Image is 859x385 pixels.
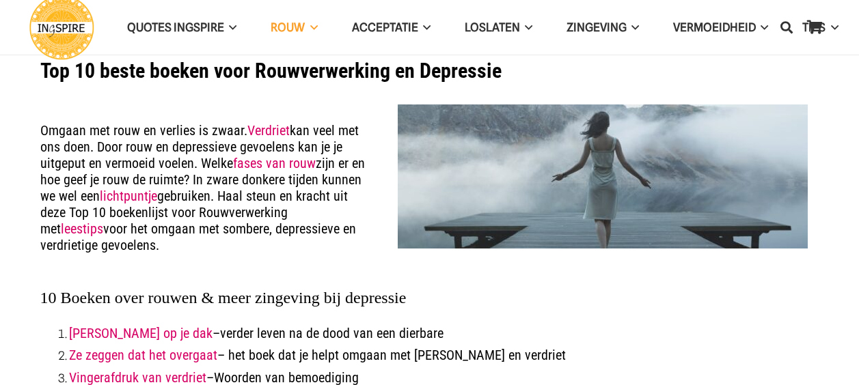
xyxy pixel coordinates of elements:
a: leestips [61,220,103,237]
span: ROUW Menu [305,10,317,44]
span: et boek dat je helpt omgaan met [PERSON_NAME] en verdriet [235,347,566,363]
a: Zoeken [773,10,800,44]
span: VERMOEIDHEID Menu [756,10,768,44]
span: TIPS [802,20,826,34]
span: TIPS Menu [826,10,838,44]
span: Zingeving Menu [627,10,639,44]
a: [PERSON_NAME] op je dak [69,325,213,341]
h1: Top 10 beste boeken voor Rouwverwerking en Depressie [40,55,808,87]
span: Acceptatie Menu [418,10,431,44]
span: QUOTES INGSPIRE Menu [224,10,236,44]
a: AcceptatieAcceptatie Menu [335,10,448,45]
a: lichtpuntje [100,188,157,204]
span: QUOTES INGSPIRE [127,20,224,34]
a: ROUWROUW Menu [254,10,334,45]
a: Ze zeggen dat het overgaat [69,347,217,363]
span: ROUW [271,20,305,34]
span: Loslaten [465,20,520,34]
a: ZingevingZingeving Menu [549,10,656,45]
a: QUOTES INGSPIREQUOTES INGSPIRE Menu [110,10,254,45]
span: VERMOEIDHEID [673,20,756,34]
span: Zingeving [567,20,627,34]
span: Acceptatie [352,20,418,34]
a: VERMOEIDHEIDVERMOEIDHEID Menu [656,10,785,45]
span: – [69,325,220,341]
a: TIPSTIPS Menu [785,10,855,45]
h2: 10 Boeken over rouwen & meer zingeving bij depressie [40,270,808,307]
span: Loslaten Menu [520,10,532,44]
span: – h [69,347,235,363]
h5: Omgaan met rouw en verlies is zwaar. kan veel met ons doen. Door rouw en depressieve gevoelens ka... [40,104,808,253]
a: LoslatenLoslaten Menu [448,10,549,45]
span: verder leven na de dood van een dierbare [220,325,444,341]
a: Verdriet [247,122,290,139]
a: fases van rouw [233,155,316,171]
img: Inspiratie en tips bij een gemis aan zingeving voor meer zingeving en lichtpuntjes op je pad naar... [398,104,808,248]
